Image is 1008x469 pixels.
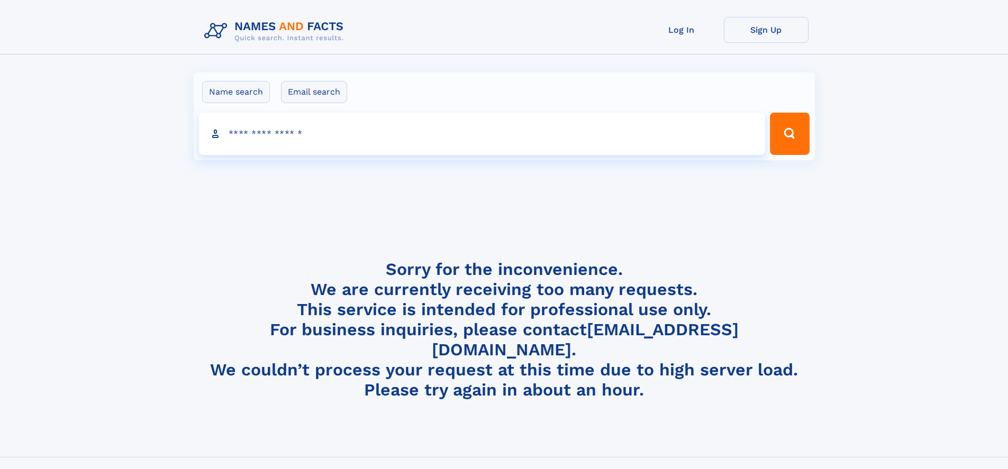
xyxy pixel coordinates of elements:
[281,81,347,103] label: Email search
[199,113,766,155] input: search input
[639,17,724,43] a: Log In
[200,259,809,400] h4: Sorry for the inconvenience. We are currently receiving too many requests. This service is intend...
[724,17,809,43] a: Sign Up
[202,81,270,103] label: Name search
[200,17,352,45] img: Logo Names and Facts
[432,319,739,360] a: [EMAIL_ADDRESS][DOMAIN_NAME]
[770,113,809,155] button: Search Button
